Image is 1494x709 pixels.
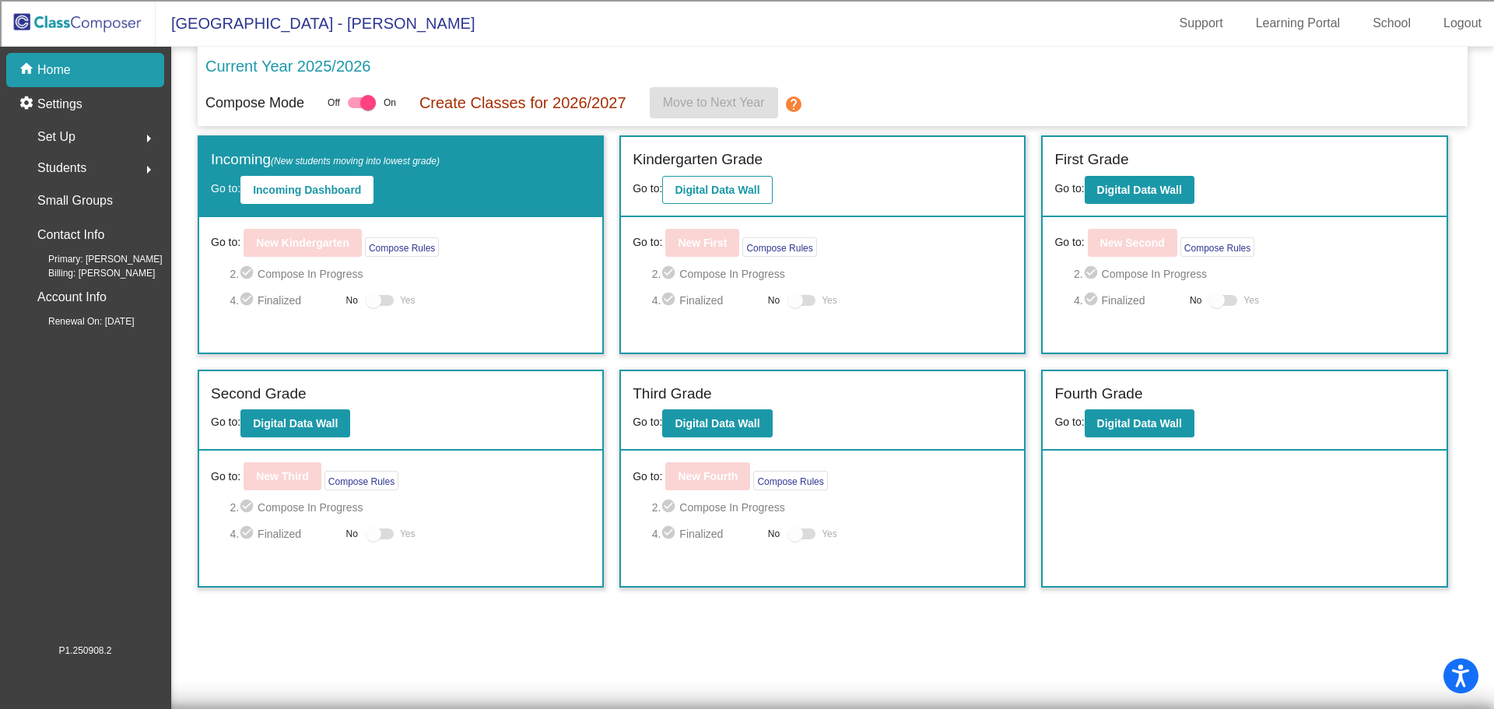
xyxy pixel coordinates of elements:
div: Television/Radio [6,275,1488,289]
b: New Third [256,470,309,483]
span: 2. Compose In Progress [652,265,1013,283]
div: Move To ... [6,135,1488,149]
mat-icon: check_circle [661,525,679,543]
div: Delete [6,149,1488,163]
button: New Fourth [665,462,750,490]
mat-icon: check_circle [239,265,258,283]
b: Digital Data Wall [1097,417,1182,430]
p: Account Info [37,286,107,308]
div: Journal [6,233,1488,247]
b: Digital Data Wall [253,417,338,430]
b: Digital Data Wall [1097,184,1182,196]
div: Home [6,417,1488,431]
span: No [768,293,780,307]
div: WEBSITE [6,501,1488,515]
div: Magazine [6,247,1488,261]
span: Billing: [PERSON_NAME] [23,266,155,280]
label: Incoming [211,149,440,171]
div: MOVE [6,445,1488,459]
div: Rename [6,121,1488,135]
button: New Kindergarten [244,229,362,257]
span: On [384,96,396,110]
div: TODO: put dlg title [6,303,1488,317]
div: Add Outline Template [6,205,1488,219]
p: Home [37,61,71,79]
span: No [346,293,358,307]
span: No [1190,293,1201,307]
span: Off [328,96,340,110]
span: 2. Compose In Progress [652,498,1013,517]
mat-icon: home [19,61,37,79]
span: 4. Finalized [652,291,760,310]
span: Go to: [211,182,240,195]
p: Contact Info [37,224,104,246]
div: Home [6,6,325,20]
button: Digital Data Wall [1085,176,1194,204]
div: This outline has no content. Would you like to delete it? [6,361,1488,375]
mat-icon: check_circle [661,291,679,310]
button: Compose Rules [324,471,398,490]
mat-icon: check_circle [239,525,258,543]
button: New First [665,229,739,257]
input: Search sources [6,543,144,560]
mat-icon: check_circle [1083,291,1102,310]
span: Go to: [633,234,662,251]
span: 2. Compose In Progress [230,498,591,517]
span: Go to: [633,469,662,485]
div: Move To ... [6,65,1488,79]
div: Options [6,93,1488,107]
b: New Kindergarten [256,237,349,249]
span: Yes [400,291,416,310]
span: Yes [822,525,837,543]
input: Search outlines [6,20,144,37]
div: Delete [6,79,1488,93]
div: CANCEL [6,431,1488,445]
p: Compose Mode [205,93,304,114]
b: Incoming Dashboard [253,184,361,196]
button: Digital Data Wall [662,409,772,437]
button: New Second [1088,229,1177,257]
span: (New students moving into lowest grade) [271,156,440,167]
div: New source [6,459,1488,473]
mat-icon: arrow_right [139,129,158,148]
span: Go to: [633,182,662,195]
span: Go to: [633,416,662,428]
b: New Fourth [678,470,738,483]
div: Move to ... [6,403,1488,417]
span: Yes [400,525,416,543]
div: MORE [6,529,1488,543]
div: Sort New > Old [6,51,1488,65]
span: Students [37,157,86,179]
p: Settings [37,95,82,114]
p: Small Groups [37,190,113,212]
span: Renewal On: [DATE] [23,314,134,328]
div: Download [6,177,1488,191]
div: Sign out [6,107,1488,121]
div: CANCEL [6,333,1488,347]
div: Visual Art [6,289,1488,303]
span: Primary: [PERSON_NAME] [23,252,163,266]
div: DELETE [6,389,1488,403]
p: Create Classes for 2026/2027 [419,91,626,114]
div: SAVE AND GO HOME [6,375,1488,389]
span: Move to Next Year [663,96,765,109]
label: Second Grade [211,383,307,405]
div: Sort A > Z [6,37,1488,51]
div: Newspaper [6,261,1488,275]
div: SAVE [6,473,1488,487]
span: Yes [1243,291,1259,310]
span: Go to: [1054,182,1084,195]
b: Digital Data Wall [675,184,759,196]
div: Rename Outline [6,163,1488,177]
span: 2. Compose In Progress [230,265,591,283]
span: 4. Finalized [230,291,338,310]
span: 4. Finalized [230,525,338,543]
button: Compose Rules [753,471,827,490]
mat-icon: settings [19,95,37,114]
mat-icon: check_circle [661,265,679,283]
span: Go to: [1054,234,1084,251]
span: Yes [822,291,837,310]
span: Go to: [211,469,240,485]
label: First Grade [1054,149,1128,171]
button: Digital Data Wall [240,409,350,437]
